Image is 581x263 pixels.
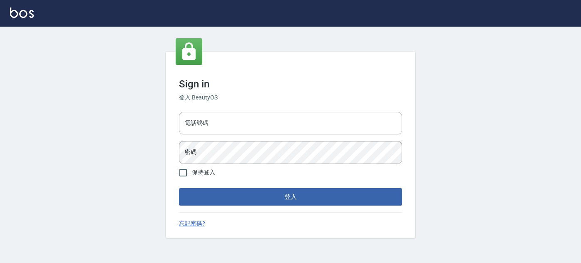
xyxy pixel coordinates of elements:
[179,93,402,102] h6: 登入 BeautyOS
[192,168,215,177] span: 保持登入
[179,188,402,206] button: 登入
[179,78,402,90] h3: Sign in
[179,219,205,228] a: 忘記密碼?
[10,7,34,18] img: Logo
